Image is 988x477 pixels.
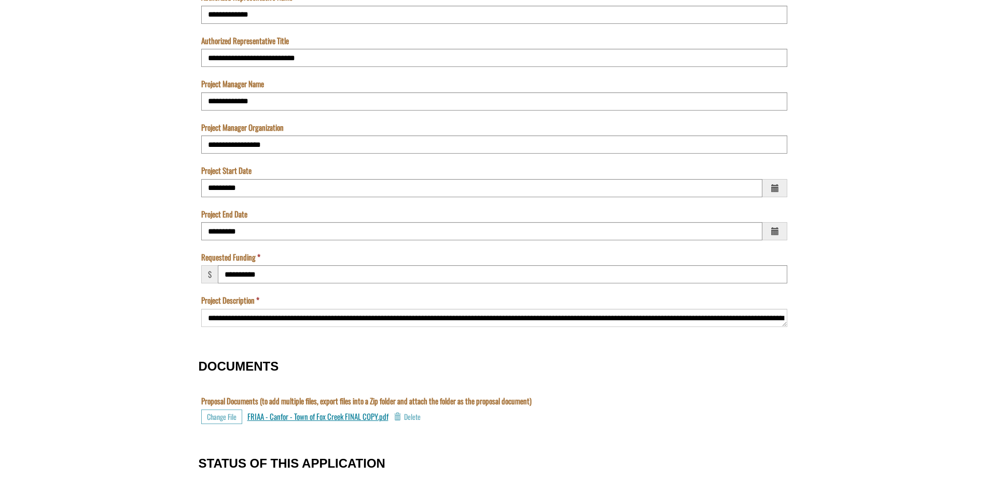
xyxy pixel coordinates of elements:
input: Program is a required field. [3,13,500,32]
span: Choose a date [762,222,787,240]
label: Authorized Representative Title [201,35,289,46]
input: Name [3,57,500,75]
textarea: Project Description [201,309,787,327]
label: Project Manager Name [201,78,264,89]
span: $ [201,265,218,283]
label: Project End Date [201,209,247,220]
label: Project Start Date [201,165,252,176]
fieldset: DOCUMENTS [199,349,790,435]
div: — [3,102,10,113]
textarea: Acknowledgement [3,13,500,64]
label: The name of the custom entity. [3,43,23,54]
a: FRIAA - Canfor - Town of Fox Creek FINAL COPY.pdf [247,411,388,422]
button: Delete [394,410,421,424]
h3: DOCUMENTS [199,360,790,373]
label: Project Description [201,295,259,306]
label: Project Manager Organization [201,122,284,133]
label: Proposal Documents (to add multiple files, export files into a Zip folder and attach the folder a... [201,396,532,406]
label: Requested Funding [201,252,260,263]
button: Choose File for Proposal Documents (to add multiple files, export files into a Zip folder and att... [201,410,242,424]
h3: STATUS OF THIS APPLICATION [199,457,790,470]
span: Choose a date [762,179,787,197]
label: Submissions Due Date [3,87,65,98]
